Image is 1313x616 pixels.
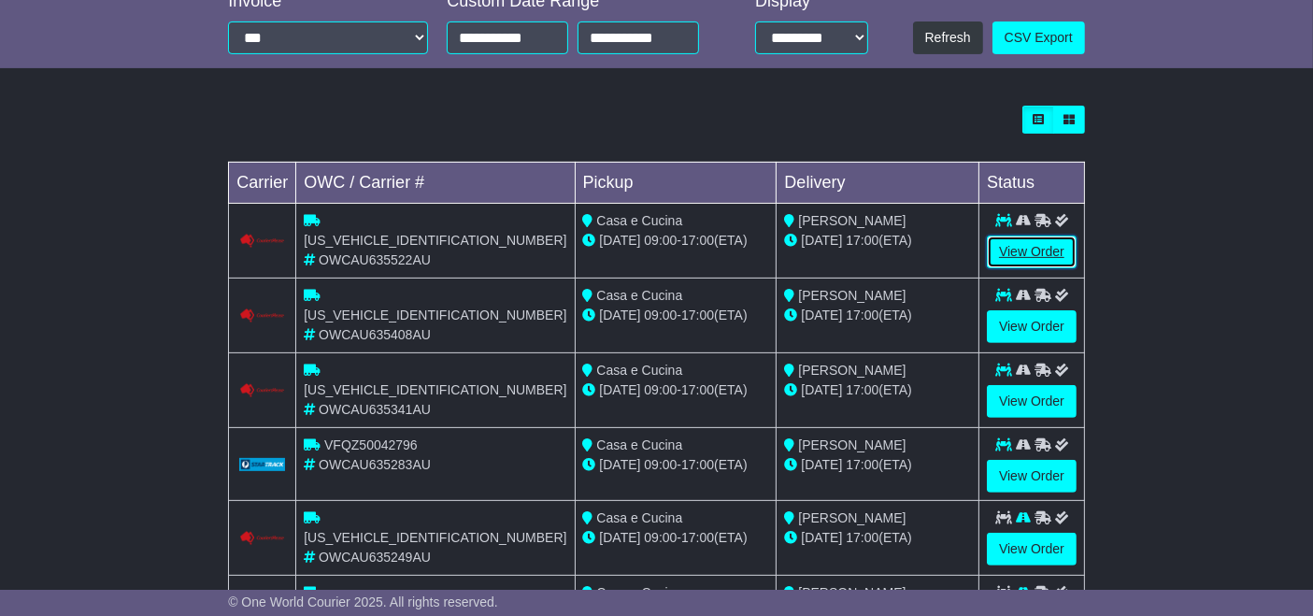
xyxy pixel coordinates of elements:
[979,162,1085,203] td: Status
[304,530,566,545] span: [US_VEHICLE_IDENTIFICATION_NUMBER]
[596,437,682,452] span: Casa e Cucina
[784,528,971,548] div: (ETA)
[304,233,566,248] span: [US_VEHICLE_IDENTIFICATION_NUMBER]
[987,460,1077,493] a: View Order
[681,233,714,248] span: 17:00
[239,308,286,323] img: Couriers_Please.png
[777,162,979,203] td: Delivery
[987,310,1077,343] a: View Order
[583,231,769,251] div: - (ETA)
[784,306,971,325] div: (ETA)
[681,308,714,322] span: 17:00
[846,457,878,472] span: 17:00
[681,457,714,472] span: 17:00
[798,585,906,600] span: [PERSON_NAME]
[798,437,906,452] span: [PERSON_NAME]
[987,533,1077,566] a: View Order
[575,162,777,203] td: Pickup
[599,308,640,322] span: [DATE]
[987,385,1077,418] a: View Order
[798,510,906,525] span: [PERSON_NAME]
[304,382,566,397] span: [US_VEHICLE_IDENTIFICATION_NUMBER]
[583,455,769,475] div: - (ETA)
[296,162,575,203] td: OWC / Carrier #
[784,380,971,400] div: (ETA)
[239,531,286,546] img: Couriers_Please.png
[319,402,431,417] span: OWCAU635341AU
[319,327,431,342] span: OWCAU635408AU
[644,233,677,248] span: 09:00
[319,550,431,565] span: OWCAU635249AU
[801,530,842,545] span: [DATE]
[596,585,682,600] span: Casa e Cucina
[913,21,983,54] button: Refresh
[583,528,769,548] div: - (ETA)
[599,457,640,472] span: [DATE]
[846,308,878,322] span: 17:00
[644,382,677,397] span: 09:00
[846,382,878,397] span: 17:00
[798,288,906,303] span: [PERSON_NAME]
[596,288,682,303] span: Casa e Cucina
[324,437,418,452] span: VFQZ50042796
[846,233,878,248] span: 17:00
[304,308,566,322] span: [US_VEHICLE_IDENTIFICATION_NUMBER]
[992,21,1085,54] a: CSV Export
[228,595,498,609] span: © One World Courier 2025. All rights reserved.
[239,383,286,398] img: Couriers_Please.png
[599,233,640,248] span: [DATE]
[801,233,842,248] span: [DATE]
[596,510,682,525] span: Casa e Cucina
[681,530,714,545] span: 17:00
[644,457,677,472] span: 09:00
[583,306,769,325] div: - (ETA)
[801,457,842,472] span: [DATE]
[798,363,906,378] span: [PERSON_NAME]
[239,234,286,249] img: Couriers_Please.png
[229,162,296,203] td: Carrier
[987,236,1077,268] a: View Order
[239,458,286,470] img: GetCarrierServiceLogo
[681,382,714,397] span: 17:00
[599,530,640,545] span: [DATE]
[846,530,878,545] span: 17:00
[798,213,906,228] span: [PERSON_NAME]
[644,530,677,545] span: 09:00
[784,231,971,251] div: (ETA)
[319,457,431,472] span: OWCAU635283AU
[599,382,640,397] span: [DATE]
[801,382,842,397] span: [DATE]
[644,308,677,322] span: 09:00
[801,308,842,322] span: [DATE]
[583,380,769,400] div: - (ETA)
[319,252,431,267] span: OWCAU635522AU
[596,363,682,378] span: Casa e Cucina
[596,213,682,228] span: Casa e Cucina
[784,455,971,475] div: (ETA)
